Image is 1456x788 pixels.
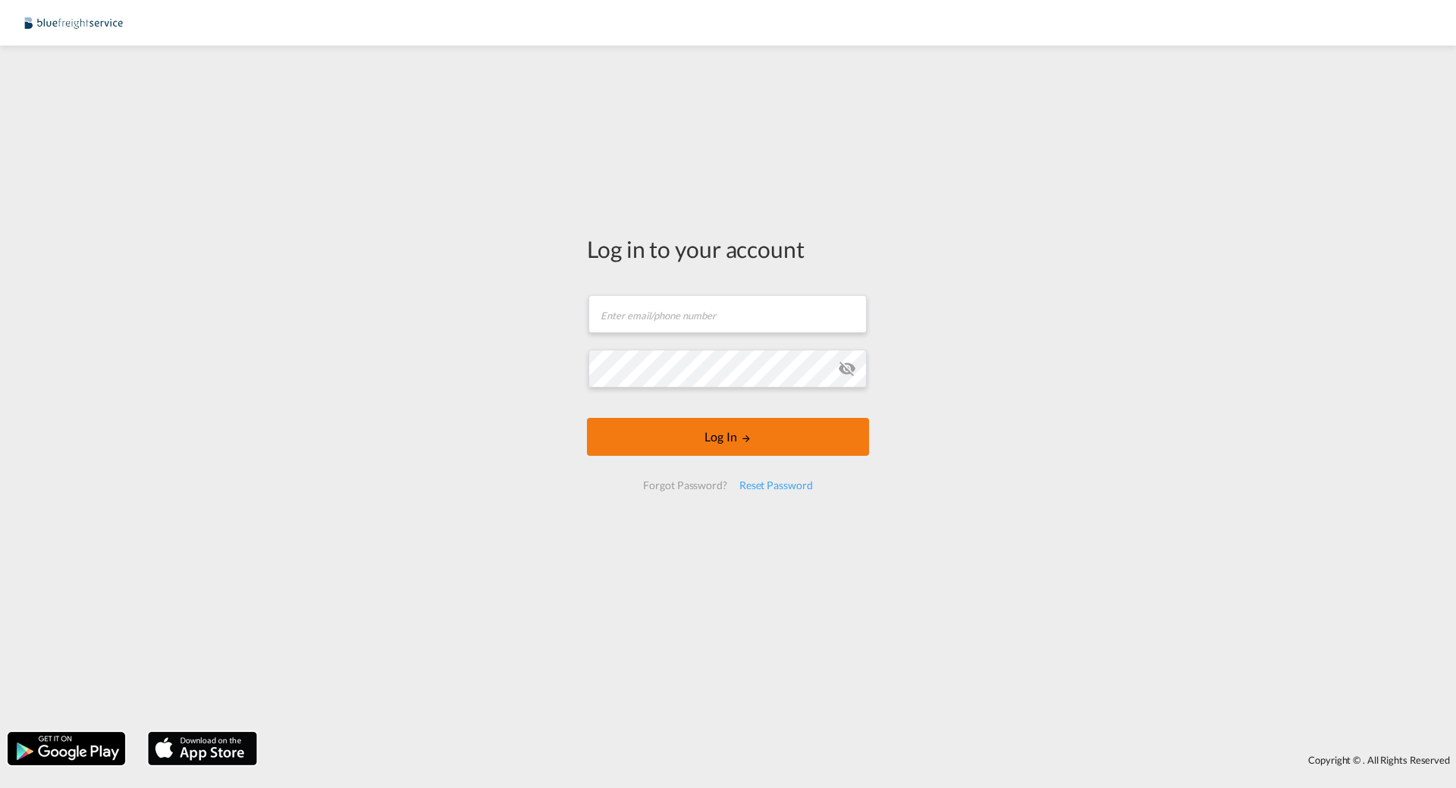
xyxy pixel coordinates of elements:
div: Reset Password [733,472,819,499]
img: google.png [6,730,127,767]
md-icon: icon-eye-off [838,359,856,378]
div: Copyright © . All Rights Reserved [265,747,1456,773]
input: Enter email/phone number [588,295,867,333]
div: Forgot Password? [637,472,733,499]
button: LOGIN [587,418,869,456]
img: apple.png [146,730,259,767]
img: 9097ab40c0d911ee81d80fb7ec8da167.JPG [23,6,125,40]
div: Log in to your account [587,233,869,265]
